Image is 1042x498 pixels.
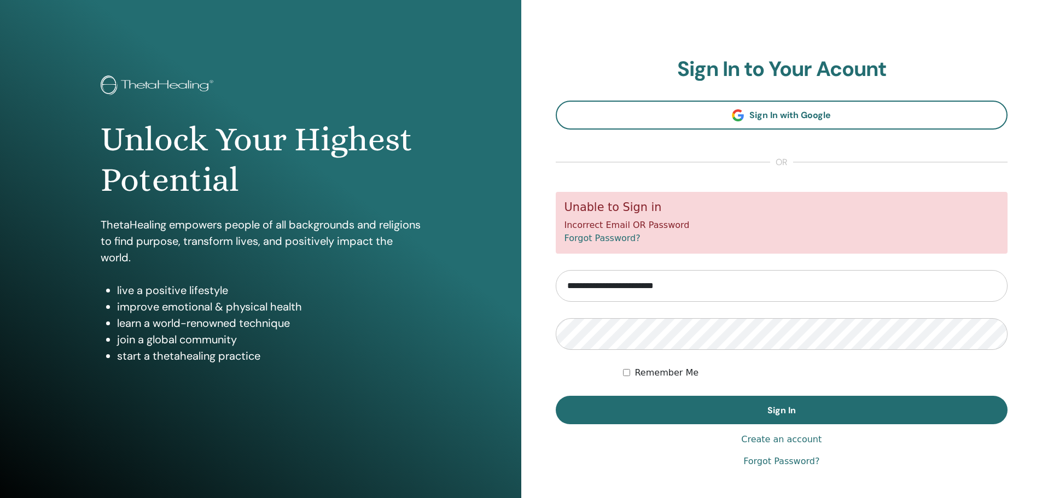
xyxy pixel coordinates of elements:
[749,109,831,121] span: Sign In with Google
[564,201,999,214] h5: Unable to Sign in
[117,282,421,298] li: live a positive lifestyle
[117,331,421,348] li: join a global community
[556,101,1008,130] a: Sign In with Google
[117,315,421,331] li: learn a world-renowned technique
[623,366,1008,379] div: Keep me authenticated indefinitely or until I manually logout
[101,216,421,266] p: ThetaHealing empowers people of all backgrounds and religions to find purpose, transform lives, a...
[770,156,793,169] span: or
[743,455,819,468] a: Forgot Password?
[117,298,421,315] li: improve emotional & physical health
[117,348,421,364] li: start a thetahealing practice
[634,366,698,379] label: Remember Me
[556,396,1008,424] button: Sign In
[767,405,796,416] span: Sign In
[101,119,421,201] h1: Unlock Your Highest Potential
[564,233,641,243] a: Forgot Password?
[556,192,1008,254] div: Incorrect Email OR Password
[741,433,822,446] a: Create an account
[556,57,1008,82] h2: Sign In to Your Acount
